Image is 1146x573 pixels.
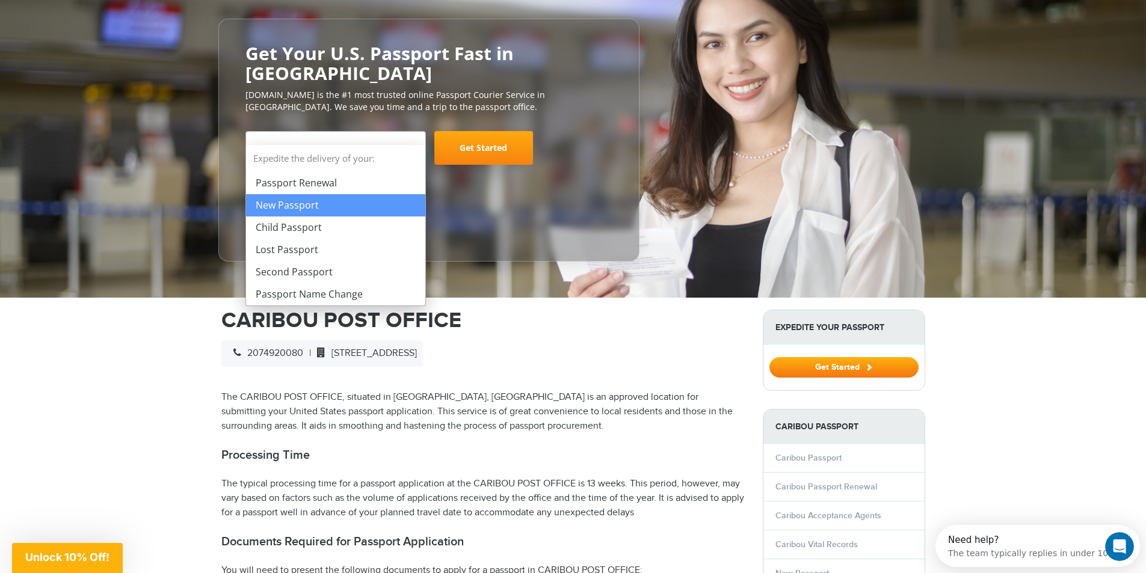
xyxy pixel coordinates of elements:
[245,89,612,113] p: [DOMAIN_NAME] is the #1 most trusted online Passport Courier Service in [GEOGRAPHIC_DATA]. We sav...
[246,145,425,172] strong: Expedite the delivery of your:
[13,20,181,32] div: The team typically replies in under 10m
[227,348,303,359] span: 2074920080
[221,390,745,434] p: The CARIBOU POST OFFICE, situated in [GEOGRAPHIC_DATA], [GEOGRAPHIC_DATA] is an approved location...
[221,340,423,367] div: |
[311,348,417,359] span: [STREET_ADDRESS]
[246,239,425,261] li: Lost Passport
[255,136,413,170] span: Select Your Service
[255,142,351,156] span: Select Your Service
[221,310,745,331] h1: CARIBOU POST OFFICE
[245,43,612,83] h2: Get Your U.S. Passport Fast in [GEOGRAPHIC_DATA]
[13,10,181,20] div: Need help?
[12,543,123,573] div: Unlock 10% Off!
[246,283,425,305] li: Passport Name Change
[935,525,1140,567] iframe: Intercom live chat discovery launcher
[769,362,919,372] a: Get Started
[246,194,425,216] li: New Passport
[245,171,612,183] span: Starting at $199 + government fees
[221,448,745,462] h2: Processing Time
[5,5,217,38] div: Open Intercom Messenger
[245,131,426,165] span: Select Your Service
[1105,532,1134,561] iframe: Intercom live chat
[246,145,425,305] li: Expedite the delivery of your:
[221,535,745,549] h2: Documents Required for Passport Application
[763,310,925,345] strong: Expedite Your Passport
[246,216,425,239] li: Child Passport
[246,261,425,283] li: Second Passport
[434,131,533,165] a: Get Started
[775,482,877,492] a: Caribou Passport Renewal
[221,477,745,520] p: The typical processing time for a passport application at the CARIBOU POST OFFICE is 13 weeks. Th...
[763,409,925,444] strong: Caribou Passport
[775,539,858,550] a: Caribou Vital Records
[246,172,425,194] li: Passport Renewal
[769,357,919,378] button: Get Started
[775,453,842,463] a: Caribou Passport
[775,510,881,521] a: Caribou Acceptance Agents
[25,551,109,563] span: Unlock 10% Off!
